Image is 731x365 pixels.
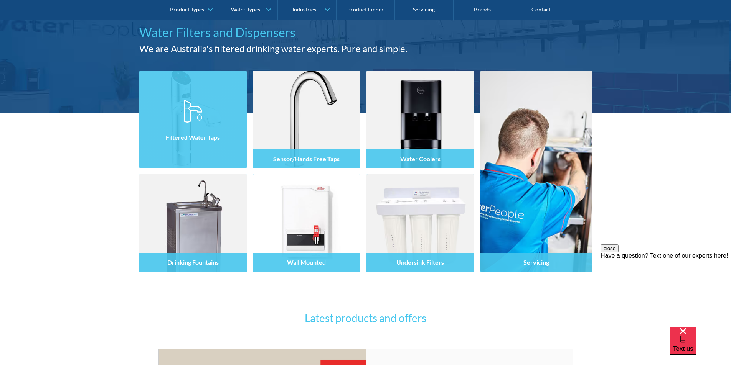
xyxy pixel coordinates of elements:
[139,71,247,168] img: Filtered Water Taps
[216,310,515,326] h3: Latest products and offers
[167,259,219,266] h4: Drinking Fountains
[400,155,441,162] h4: Water Coolers
[480,71,592,272] a: Servicing
[231,6,260,13] div: Water Types
[670,327,731,365] iframe: podium webchat widget bubble
[366,71,474,168] img: Water Coolers
[601,244,731,336] iframe: podium webchat widget prompt
[287,259,326,266] h4: Wall Mounted
[139,174,247,272] img: Drinking Fountains
[396,259,444,266] h4: Undersink Filters
[273,155,340,162] h4: Sensor/Hands Free Taps
[170,6,204,13] div: Product Types
[366,174,474,272] img: Undersink Filters
[292,6,316,13] div: Industries
[166,134,220,141] h4: Filtered Water Taps
[253,174,360,272] img: Wall Mounted
[253,71,360,168] img: Sensor/Hands Free Taps
[523,259,549,266] h4: Servicing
